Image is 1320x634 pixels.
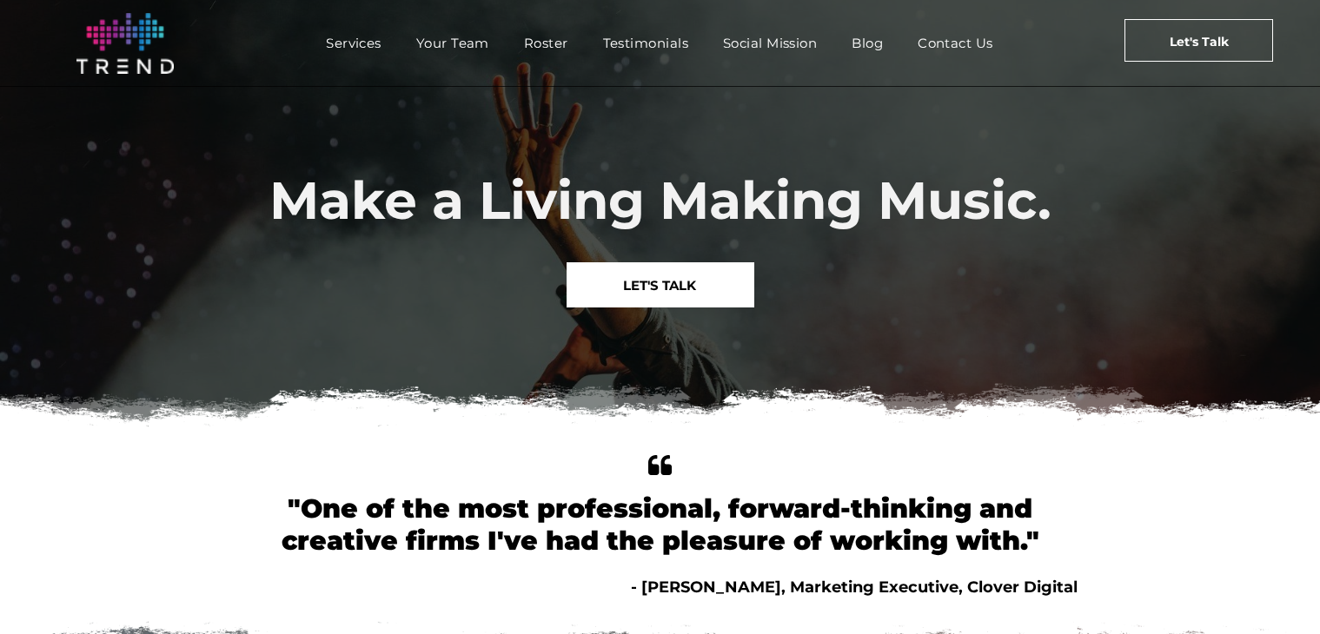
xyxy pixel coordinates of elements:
font: "One of the most professional, forward-thinking and creative firms I've had the pleasure of worki... [282,492,1039,557]
a: Services [308,30,399,56]
span: Let's Talk [1170,20,1229,63]
span: - [PERSON_NAME], Marketing Executive, Clover Digital [631,578,1078,597]
img: logo [76,13,174,74]
a: Testimonials [586,30,706,56]
a: Social Mission [706,30,834,56]
span: LET'S TALK [623,263,696,307]
a: LET'S TALK [567,262,754,307]
a: Contact Us [900,30,1011,56]
a: Your Team [399,30,507,56]
a: Roster [507,30,586,56]
a: Let's Talk [1124,19,1273,62]
span: Make a Living Making Music. [269,168,1051,232]
a: Blog [834,30,900,56]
